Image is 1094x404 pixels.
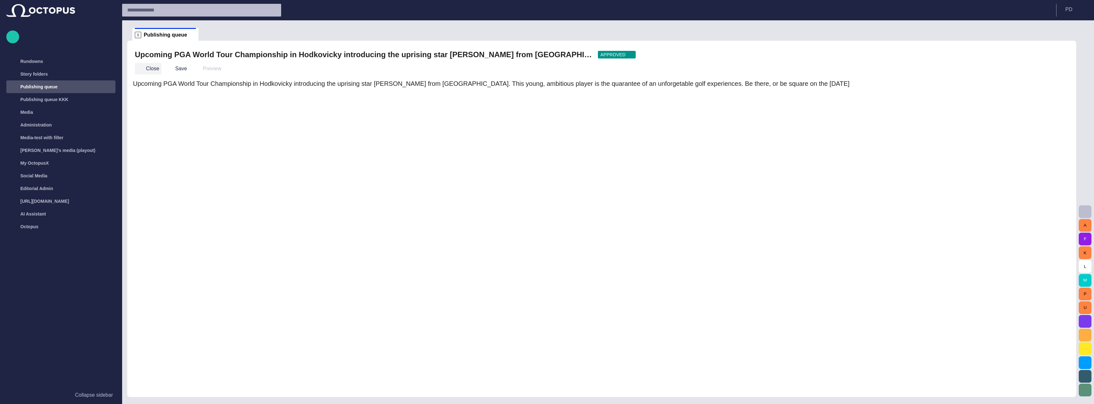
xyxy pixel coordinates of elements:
[1060,4,1090,15] button: PD
[6,389,115,401] button: Collapse sidebar
[20,134,63,141] p: Media-test with filter
[6,4,75,17] img: Octopus News Room
[20,173,47,179] p: Social Media
[1079,246,1091,259] button: K
[75,391,113,399] p: Collapse sidebar
[20,185,53,192] p: Editorial Admin
[132,28,198,41] div: SPublishing queue
[20,223,38,230] p: Octopus
[6,208,115,220] div: AI Assistant
[20,160,49,166] p: My OctopusX
[20,211,46,217] p: AI Assistant
[6,220,115,233] div: Octopus
[6,55,115,233] ul: main menu
[6,131,115,144] div: Media-test with filter
[1079,233,1091,245] button: F
[1079,274,1091,287] button: M
[600,51,626,58] span: APPROVED
[20,58,43,65] p: Rundowns
[6,80,115,93] div: Publishing queue
[1079,219,1091,232] button: A
[20,198,69,204] p: [URL][DOMAIN_NAME]
[133,80,849,87] span: Upcoming PGA World Tour Championship in Hodkovicky introducing the uprising star [PERSON_NAME] fr...
[20,84,58,90] p: Publishing queue
[135,50,593,60] h2: Upcoming PGA World Tour Championship in Hodkovicky introducing the uprising star Gabrielis Jankol...
[6,106,115,119] div: Media
[1079,301,1091,314] button: U
[20,71,48,77] p: Story folders
[20,96,68,103] p: Publishing queue KKK
[6,144,115,157] div: [PERSON_NAME]'s media (playout)
[135,63,162,74] button: Close
[1079,260,1091,273] button: L
[598,51,636,58] button: APPROVED
[20,109,33,115] p: Media
[144,32,187,38] span: Publishing queue
[6,195,115,208] div: [URL][DOMAIN_NAME]
[1065,6,1072,13] p: P D
[1079,288,1091,300] button: P
[164,63,189,74] button: Save
[135,32,141,38] p: S
[20,122,52,128] p: Administration
[20,147,95,154] p: [PERSON_NAME]'s media (playout)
